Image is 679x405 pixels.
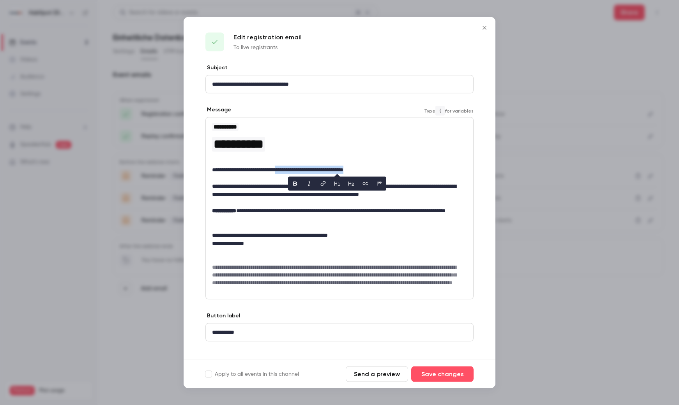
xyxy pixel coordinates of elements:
button: italic [303,178,315,190]
p: To live registrants [233,44,302,51]
button: blockquote [373,178,385,190]
div: editor [206,118,473,299]
button: Send a preview [346,366,408,382]
button: Close [477,20,492,36]
button: bold [289,178,301,190]
code: { [435,106,445,115]
div: editor [206,76,473,93]
span: Type for variables [424,106,474,115]
label: Button label [205,312,240,320]
label: Subject [205,64,228,72]
label: Message [205,106,231,114]
button: Save changes [411,366,474,382]
div: editor [206,324,473,341]
button: link [317,178,329,190]
p: Edit registration email [233,33,302,42]
label: Apply to all events in this channel [205,370,299,378]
